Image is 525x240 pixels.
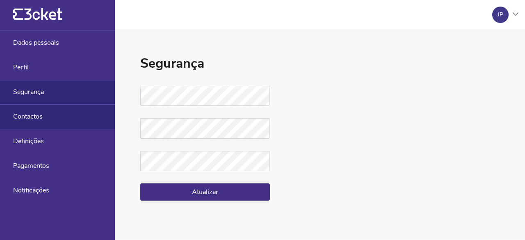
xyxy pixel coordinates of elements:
a: {' '} [13,16,62,22]
g: {' '} [13,9,23,20]
h1: Segurança [140,55,270,73]
div: JP [498,11,503,18]
span: Perfil [13,64,29,71]
span: Contactos [13,113,43,120]
span: Pagamentos [13,162,49,169]
span: Notificações [13,187,49,194]
span: Dados pessoais [13,39,59,46]
button: Atualizar [140,183,270,201]
span: Segurança [13,88,44,96]
span: Definições [13,137,44,145]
